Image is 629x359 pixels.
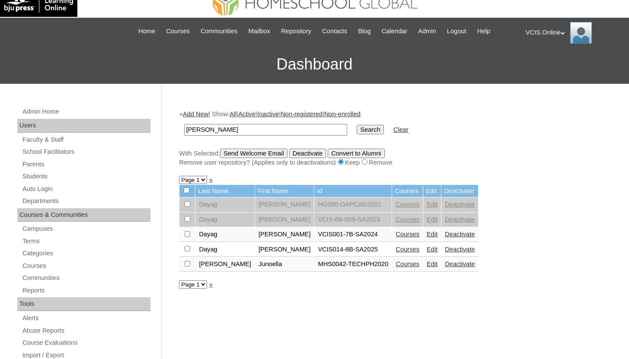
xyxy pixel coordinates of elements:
[392,185,423,197] td: Courses
[314,227,392,242] td: VCIS001-7B-SA2024
[473,26,495,36] a: Help
[445,261,475,267] a: Deactivate
[22,273,150,283] a: Communities
[257,111,279,118] a: Inactive
[255,227,314,242] td: [PERSON_NAME]
[22,196,150,207] a: Departments
[22,325,150,336] a: Abuse Reports
[22,236,150,247] a: Terms
[570,22,592,44] img: VCIS Online Admin
[277,26,316,36] a: Repository
[196,26,242,36] a: Communities
[441,185,478,197] td: Deactivate
[396,261,419,267] a: Courses
[445,231,475,238] a: Deactivate
[445,246,475,253] a: Deactivate
[201,26,238,36] span: Communities
[17,119,150,133] div: Users
[281,26,311,36] span: Repository
[445,216,475,223] a: Deactivate
[195,213,255,227] td: Dayag
[414,26,441,36] a: Admin
[22,223,150,234] a: Campuses
[418,26,436,36] span: Admin
[328,149,385,158] input: Convert to Alumni
[393,126,409,133] a: Clear
[322,26,347,36] span: Contacts
[220,149,287,158] input: Send Welcome Email
[230,111,236,118] a: All
[179,110,607,167] div: + | Show: | | | |
[195,185,255,197] td: Last Name
[22,184,150,194] a: Auto Login
[22,261,150,271] a: Courses
[22,134,150,145] a: Faculty & Staff
[427,231,437,238] a: Edit
[209,176,212,183] a: »
[179,149,607,167] div: With Selected:
[17,208,150,222] div: Courses & Communities
[238,111,255,118] a: Active
[22,171,150,182] a: Students
[477,26,490,36] span: Help
[179,158,607,167] div: Remove user repository? (Applies only to deactivations) Keep Remove
[396,216,419,223] a: Courses
[427,201,437,208] a: Edit
[244,26,275,36] a: Mailbox
[447,26,466,36] span: Logout
[377,26,412,36] a: Calendar
[423,185,441,197] td: Edit
[289,149,326,158] input: Deactivate
[526,22,620,44] div: VCIS Online
[324,111,361,118] a: Non-enrolled
[443,26,471,36] a: Logout
[184,124,347,136] input: Search
[22,285,150,296] a: Reports
[22,248,150,259] a: Categories
[22,106,150,117] a: Admin Home
[138,26,155,36] span: Home
[357,125,383,134] input: Search
[255,213,314,227] td: [PERSON_NAME]
[195,227,255,242] td: Dayag
[314,185,392,197] td: Id
[445,201,475,208] a: Deactivate
[134,26,160,36] a: Home
[318,26,351,36] a: Contacts
[255,197,314,212] td: [PERSON_NAME]
[255,242,314,257] td: [PERSON_NAME]
[17,297,150,311] div: Tools
[427,246,437,253] a: Edit
[396,201,419,208] a: Courses
[4,45,625,84] h3: Dashboard
[255,185,314,197] td: First Name
[195,242,255,257] td: Dayag
[427,261,437,267] a: Edit
[427,216,437,223] a: Edit
[183,111,208,118] a: Add New
[22,313,150,324] a: Alerts
[314,213,392,227] td: VCIS-6B-009-SA2023
[314,257,392,272] td: MHS0042-TECHPH2020
[255,257,314,272] td: Junoella
[195,197,255,212] td: Dayag
[281,111,322,118] a: Non-registered
[382,26,407,36] span: Calendar
[162,26,194,36] a: Courses
[22,337,150,348] a: Course Evaluations
[22,159,150,170] a: Parents
[166,26,190,36] span: Courses
[314,197,392,212] td: HG090-OAPCAD2022
[249,26,271,36] span: Mailbox
[358,26,370,36] span: Blog
[396,231,419,238] a: Courses
[314,242,392,257] td: VCIS014-8B-SA2025
[209,281,212,288] a: »
[22,146,150,157] a: School Facilitators
[396,246,419,253] a: Courses
[195,257,255,272] td: [PERSON_NAME]
[354,26,375,36] a: Blog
